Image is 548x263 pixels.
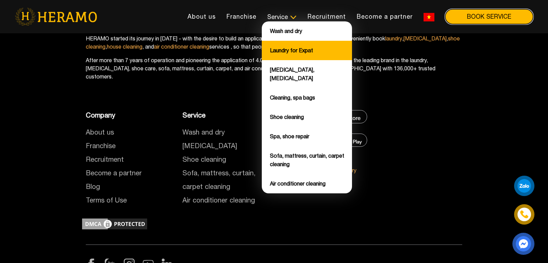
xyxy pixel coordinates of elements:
a: Blog [86,182,100,191]
font: Franchise [86,142,116,150]
img: DMCA.com Protection Status [81,217,149,231]
a: DMCA.com Protection Status [81,220,149,226]
a: Franchise [86,142,116,150]
font: Laundry for Expat [270,47,313,53]
font: , [402,35,404,41]
a: laundry [385,35,402,41]
a: BOOK SERVICE [440,14,533,20]
font: Cleaning, spa bags [270,94,315,101]
font: Company [86,111,115,119]
a: Become a partner [86,169,142,177]
a: Sofa, mattress, curtain, carpet cleaning [270,153,344,168]
a: Air conditioner cleaning [270,180,326,187]
font: , [105,43,107,50]
font: Franchise [227,13,256,20]
a: [MEDICAL_DATA] [182,142,237,150]
font: About us [188,13,216,20]
font: Service [267,13,288,20]
a: About us [182,9,221,24]
font: , and [142,43,154,50]
a: phone-icon [514,205,534,225]
img: subToggleIcon [290,14,297,21]
a: Wash and dry [182,128,225,136]
button: BOOK SERVICE [445,9,533,24]
img: heramo-logo.png [15,8,97,25]
font: HERAMO started its journey in [DATE] - with the desire to build an application that helps million... [86,35,385,41]
font: Recruitment [308,13,346,20]
a: Spa, shoe repair [270,133,309,140]
font: After more than 7 years of operation and pioneering the application of 4.0 technology, HERAMO is ... [86,57,435,80]
a: Air conditioner cleaning [182,196,255,204]
font: [MEDICAL_DATA] [182,142,237,150]
a: [MEDICAL_DATA], [MEDICAL_DATA] [270,67,314,82]
font: Air conditioner cleaning [270,180,326,187]
a: [MEDICAL_DATA] [404,35,447,41]
font: BOOK SERVICE [467,13,511,20]
font: , [447,35,448,41]
a: Franchise [221,9,262,24]
a: Sofa, mattress, curtain, carpet cleaning [182,169,255,191]
font: services , so that people will have more time to enjoy life. [209,43,347,50]
a: house cleaning [107,43,142,50]
a: Cleaning, spa bags [270,94,315,101]
a: Shoe cleaning [270,114,304,120]
a: air conditioner cleaning [154,43,209,50]
a: Become a partner [351,9,418,24]
a: About us [86,128,114,136]
a: Laundry for Expat [270,47,313,54]
a: Recruitment [86,155,124,163]
a: Shoe cleaning [182,155,226,163]
a: Terms of Use [86,196,127,204]
img: vn-flag.png [424,13,434,21]
img: phone-icon [519,209,529,220]
a: Recruitment [302,9,351,24]
font: Become a partner [86,169,142,177]
font: Service [182,111,206,119]
a: shoe cleaning [86,35,460,50]
font: Become a partner [357,13,413,20]
a: Wash and dry [270,28,302,34]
